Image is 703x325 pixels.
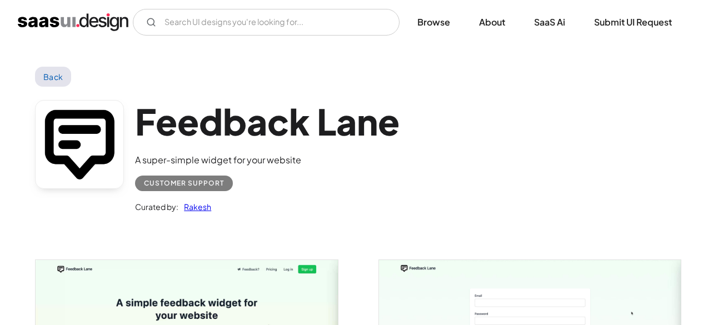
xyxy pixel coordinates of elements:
div: Curated by: [135,200,178,213]
a: About [466,10,518,34]
h1: Feedback Lane [135,100,400,143]
a: home [18,13,128,31]
div: A super-simple widget for your website [135,153,400,167]
div: Customer Support [144,177,224,190]
a: SaaS Ai [521,10,579,34]
input: Search UI designs you're looking for... [133,9,400,36]
a: Browse [404,10,463,34]
a: Back [35,67,71,87]
form: Email Form [133,9,400,36]
a: Submit UI Request [581,10,685,34]
a: Rakesh [178,200,211,213]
